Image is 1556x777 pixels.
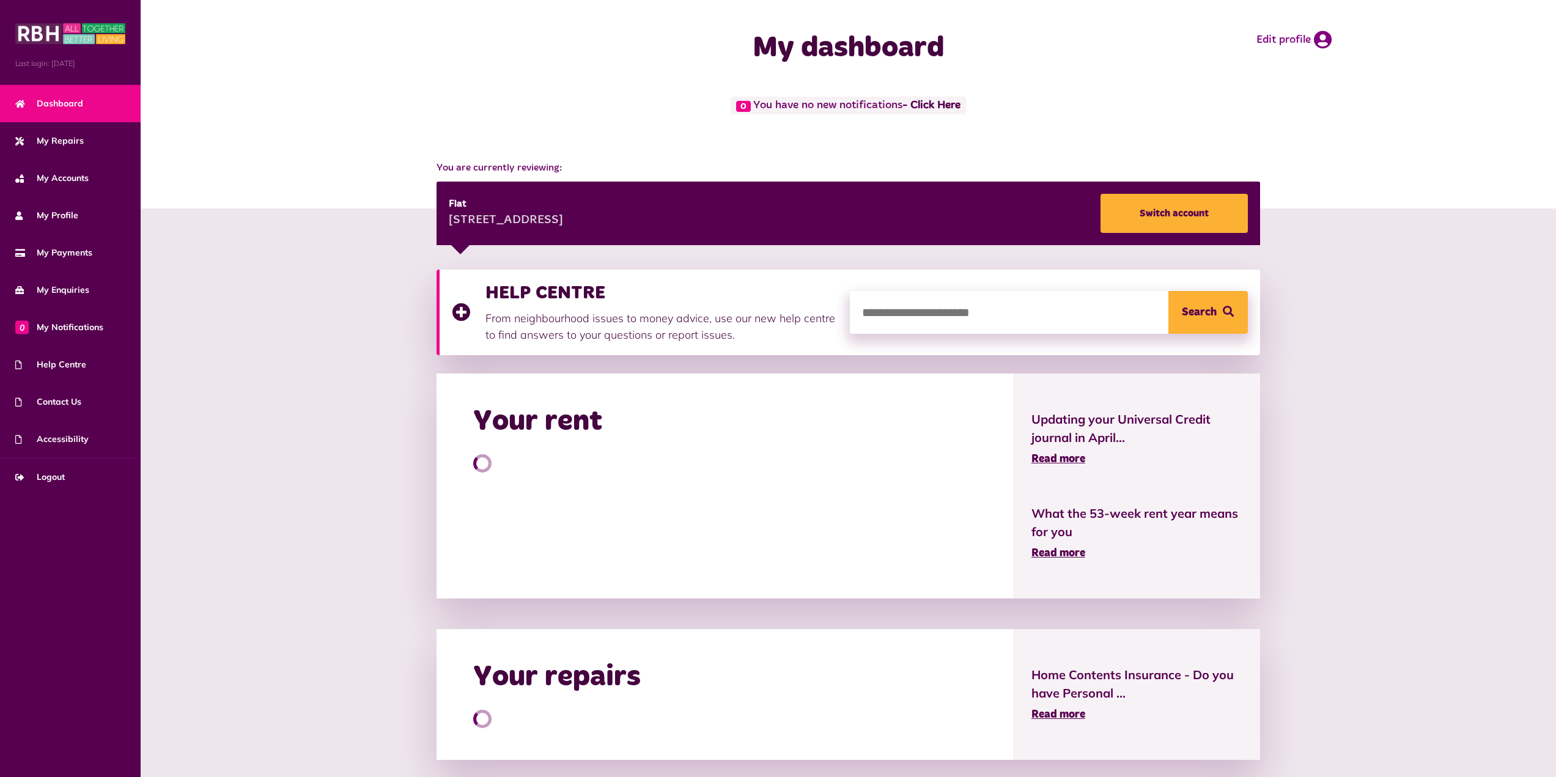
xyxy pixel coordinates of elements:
span: My Repairs [15,134,84,147]
h3: HELP CENTRE [485,282,838,304]
div: Flat [449,197,563,212]
span: My Enquiries [15,284,89,296]
span: Accessibility [15,433,89,446]
a: Home Contents Insurance - Do you have Personal ... Read more [1031,666,1242,723]
a: What the 53-week rent year means for you Read more [1031,504,1242,562]
h1: My dashboard [604,31,1093,66]
button: Search [1168,291,1248,334]
span: Contact Us [15,396,81,408]
span: My Profile [15,209,78,222]
span: 0 [736,101,751,112]
span: You have no new notifications [731,97,966,114]
span: My Notifications [15,321,103,334]
span: Updating your Universal Credit journal in April... [1031,410,1242,447]
p: From neighbourhood issues to money advice, use our new help centre to find answers to your questi... [485,310,838,343]
span: Read more [1031,454,1085,465]
a: Updating your Universal Credit journal in April... Read more [1031,410,1242,468]
span: My Payments [15,246,92,259]
span: What the 53-week rent year means for you [1031,504,1242,541]
span: Home Contents Insurance - Do you have Personal ... [1031,666,1242,702]
a: - Click Here [902,100,961,111]
h2: Your repairs [473,660,641,695]
span: 0 [15,320,29,334]
h2: Your rent [473,404,602,440]
span: You are currently reviewing: [437,161,1260,175]
span: Search [1182,291,1217,334]
a: Switch account [1101,194,1248,233]
span: My Accounts [15,172,89,185]
div: [STREET_ADDRESS] [449,212,563,230]
span: Help Centre [15,358,86,371]
span: Logout [15,471,65,484]
span: Last login: [DATE] [15,58,125,69]
img: MyRBH [15,21,125,46]
a: Edit profile [1256,31,1332,49]
span: Read more [1031,709,1085,720]
span: Read more [1031,548,1085,559]
span: Dashboard [15,97,83,110]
